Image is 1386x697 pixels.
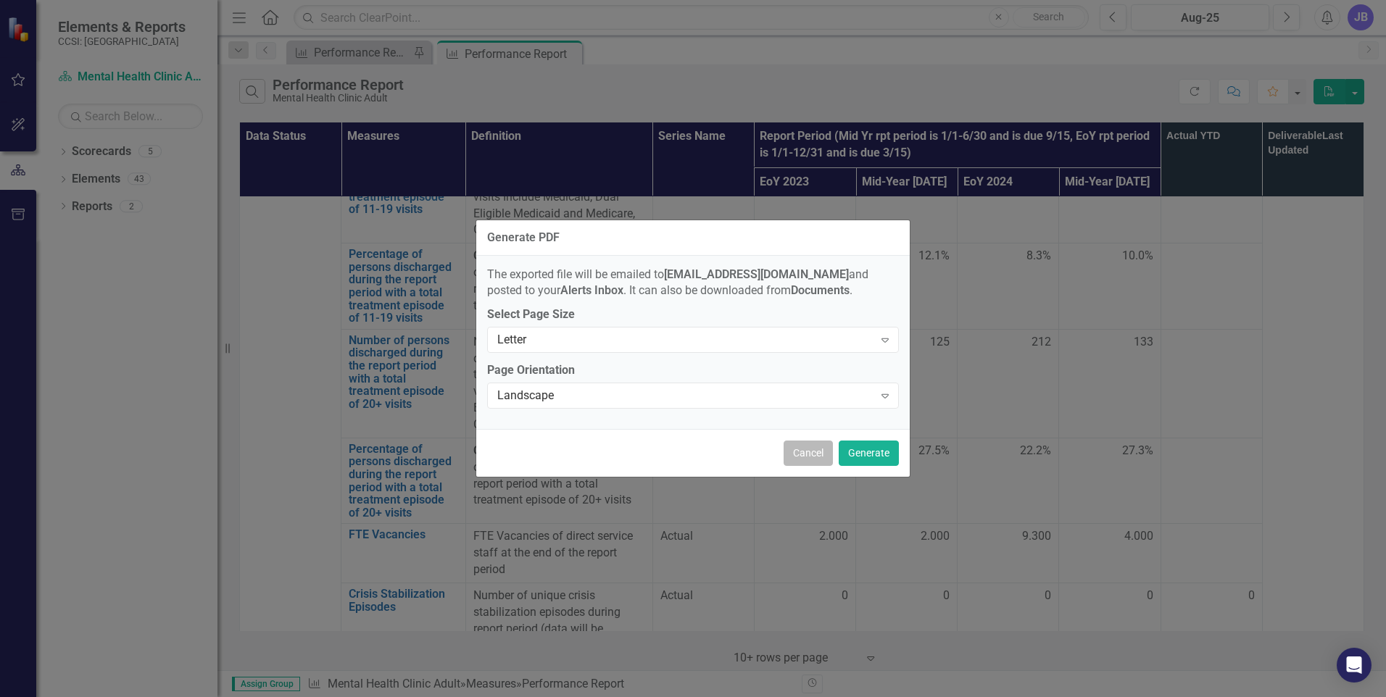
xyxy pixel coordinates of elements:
[487,362,899,379] label: Page Orientation
[487,306,899,323] label: Select Page Size
[664,267,849,281] strong: [EMAIL_ADDRESS][DOMAIN_NAME]
[791,283,850,297] strong: Documents
[487,231,560,244] div: Generate PDF
[487,267,868,298] span: The exported file will be emailed to and posted to your . It can also be downloaded from .
[497,332,873,348] div: Letter
[497,388,873,404] div: Landscape
[1337,648,1372,683] div: Open Intercom Messenger
[784,441,833,466] button: Cancel
[839,441,899,466] button: Generate
[560,283,623,297] strong: Alerts Inbox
